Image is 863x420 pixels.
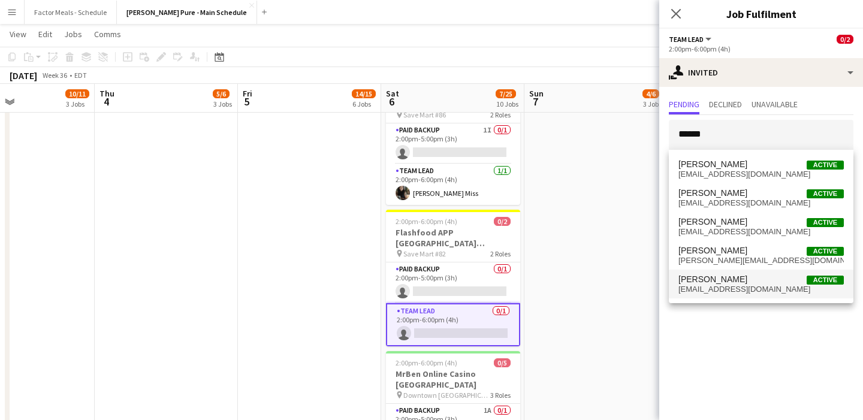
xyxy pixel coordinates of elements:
app-card-role: Team Lead1/12:00pm-6:00pm (4h)[PERSON_NAME] Miss [386,164,520,205]
span: Pending [669,100,699,108]
a: Comms [89,26,126,42]
div: EDT [74,71,87,80]
span: Active [807,189,844,198]
span: Save Mart #82 [403,249,446,258]
span: Downtown [GEOGRAPHIC_DATA] [403,391,490,400]
app-card-role: Paid Backup1I0/12:00pm-5:00pm (3h) [386,123,520,164]
app-job-card: 2:00pm-6:00pm (4h)0/2Flashfood APP [GEOGRAPHIC_DATA] [PERSON_NAME], [GEOGRAPHIC_DATA] Save Mart #... [386,210,520,346]
span: Active [807,161,844,170]
span: 2 Roles [490,249,511,258]
span: Week 36 [40,71,70,80]
h3: Flashfood APP [GEOGRAPHIC_DATA] [PERSON_NAME], [GEOGRAPHIC_DATA] [386,227,520,249]
span: Active [807,276,844,285]
span: 6 [384,95,399,108]
span: danielkrmpoticdk@gmail.com [678,227,844,237]
app-job-card: 2:00pm-6:00pm (4h)1/2Flashfood APP USA Modesto, [GEOGRAPHIC_DATA] Save Mart #862 RolesPaid Backup... [386,71,520,205]
span: 5 [241,95,252,108]
span: View [10,29,26,40]
div: Invited [659,58,863,87]
span: Sat [386,88,399,99]
span: Declined [709,100,742,108]
span: Active [807,218,844,227]
span: 2:00pm-6:00pm (4h) [396,358,457,367]
span: 4/6 [642,89,659,98]
span: daniellegale10@gmail.com [678,170,844,179]
a: Edit [34,26,57,42]
span: Fri [243,88,252,99]
span: Team Lead [669,35,704,44]
span: Danielle Gale [678,159,747,170]
span: Daniel Krmpotic [678,217,747,227]
div: 3 Jobs [643,99,662,108]
span: 5/6 [213,89,230,98]
span: 10/11 [65,89,89,98]
span: 4 [98,95,114,108]
span: Active [807,247,844,256]
span: 2 Roles [490,110,511,119]
span: 7 [527,95,544,108]
span: daniel.tshiamala8@gmail.com [678,256,844,265]
span: 0/5 [494,358,511,367]
span: Save Mart #86 [403,110,446,119]
div: 3 Jobs [213,99,232,108]
span: Jobs [64,29,82,40]
span: 0/2 [494,217,511,226]
span: 7/25 [496,89,516,98]
div: [DATE] [10,70,37,81]
span: Danielle Hreljac [678,188,747,198]
span: 3 Roles [490,391,511,400]
a: View [5,26,31,42]
h3: MrBen Online Casino [GEOGRAPHIC_DATA] [386,368,520,390]
span: Daniel Tshiamala [678,246,747,256]
span: Comms [94,29,121,40]
button: [PERSON_NAME] Pure - Main Schedule [117,1,257,24]
app-card-role: Paid Backup0/12:00pm-5:00pm (3h) [386,262,520,303]
span: elumniite@hotmail.com [678,285,844,294]
app-card-role: Team Lead0/12:00pm-6:00pm (4h) [386,303,520,346]
span: Edit [38,29,52,40]
p: Click on text input to invite a crew [659,159,863,180]
span: 0/2 [837,35,853,44]
span: hreljacdanielle@gmail.com [678,198,844,208]
span: Thu [99,88,114,99]
span: Unavailable [752,100,798,108]
span: Sun [529,88,544,99]
div: 2:00pm-6:00pm (4h) [669,44,853,53]
span: 14/15 [352,89,376,98]
a: Jobs [59,26,87,42]
button: Team Lead [669,35,713,44]
span: 2:00pm-6:00pm (4h) [396,217,457,226]
div: 10 Jobs [496,99,518,108]
div: 6 Jobs [352,99,375,108]
span: Daniel White [678,274,747,285]
button: Factor Meals - Schedule [25,1,117,24]
h3: Job Fulfilment [659,6,863,22]
div: 3 Jobs [66,99,89,108]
